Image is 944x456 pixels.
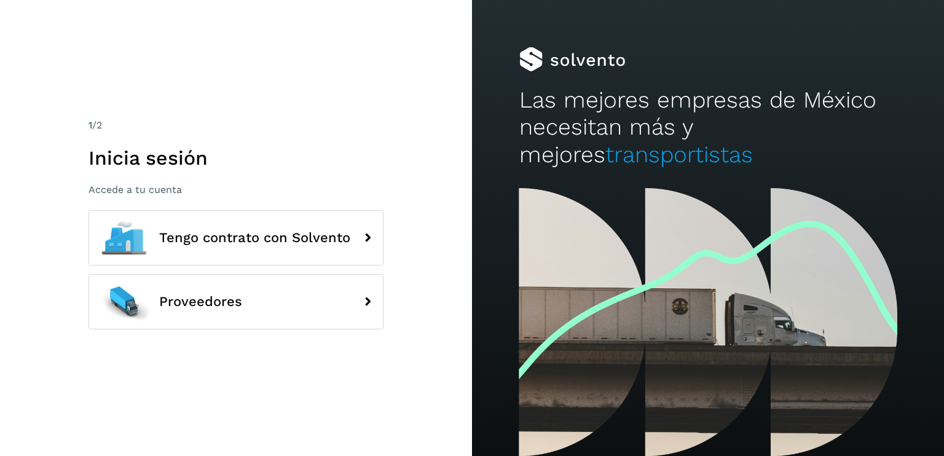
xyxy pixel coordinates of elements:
p: Accede a tu cuenta [88,184,383,195]
button: Proveedores [88,274,383,329]
span: Proveedores [159,294,242,309]
button: Tengo contrato con Solvento [88,210,383,265]
span: transportistas [605,141,753,168]
span: Tengo contrato con Solvento [159,230,350,245]
span: 1 [88,119,92,131]
div: /2 [88,118,383,133]
h2: Las mejores empresas de México necesitan más y mejores [519,87,897,168]
h1: Inicia sesión [88,146,383,170]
